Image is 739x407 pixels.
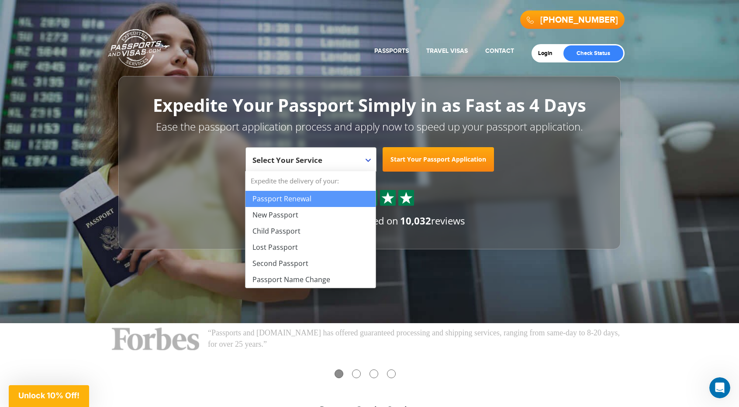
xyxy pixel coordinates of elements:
[709,377,730,398] iframe: Intercom live chat
[245,223,376,239] li: Child Passport
[252,155,322,165] span: Select Your Service
[138,119,601,134] p: Ease the passport application process and apply now to speed up your passport application.
[538,50,559,57] a: Login
[18,391,79,400] span: Unlock 10% Off!
[245,255,376,272] li: Second Passport
[108,29,170,68] a: Passports & [DOMAIN_NAME]
[540,15,618,25] a: [PHONE_NUMBER]
[208,328,627,350] p: “Passports and [DOMAIN_NAME] has offered guaranteed processing and shipping services, ranging fro...
[9,385,89,407] div: Unlock 10% Off!
[358,214,398,227] span: based on
[563,45,623,61] a: Check Status
[485,47,514,55] a: Contact
[381,191,394,204] img: Sprite St
[400,214,431,227] strong: 10,032
[252,151,367,175] span: Select Your Service
[112,328,199,350] img: Forbes
[245,147,376,172] span: Select Your Service
[245,191,376,207] li: Passport Renewal
[245,171,376,288] li: Expedite the delivery of your:
[383,147,494,172] a: Start Your Passport Application
[245,207,376,223] li: New Passport
[374,47,409,55] a: Passports
[245,272,376,288] li: Passport Name Change
[426,47,468,55] a: Travel Visas
[245,239,376,255] li: Lost Passport
[400,214,465,227] span: reviews
[138,96,601,115] h1: Expedite Your Passport Simply in as Fast as 4 Days
[400,191,413,204] img: Sprite St
[245,171,376,191] strong: Expedite the delivery of your:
